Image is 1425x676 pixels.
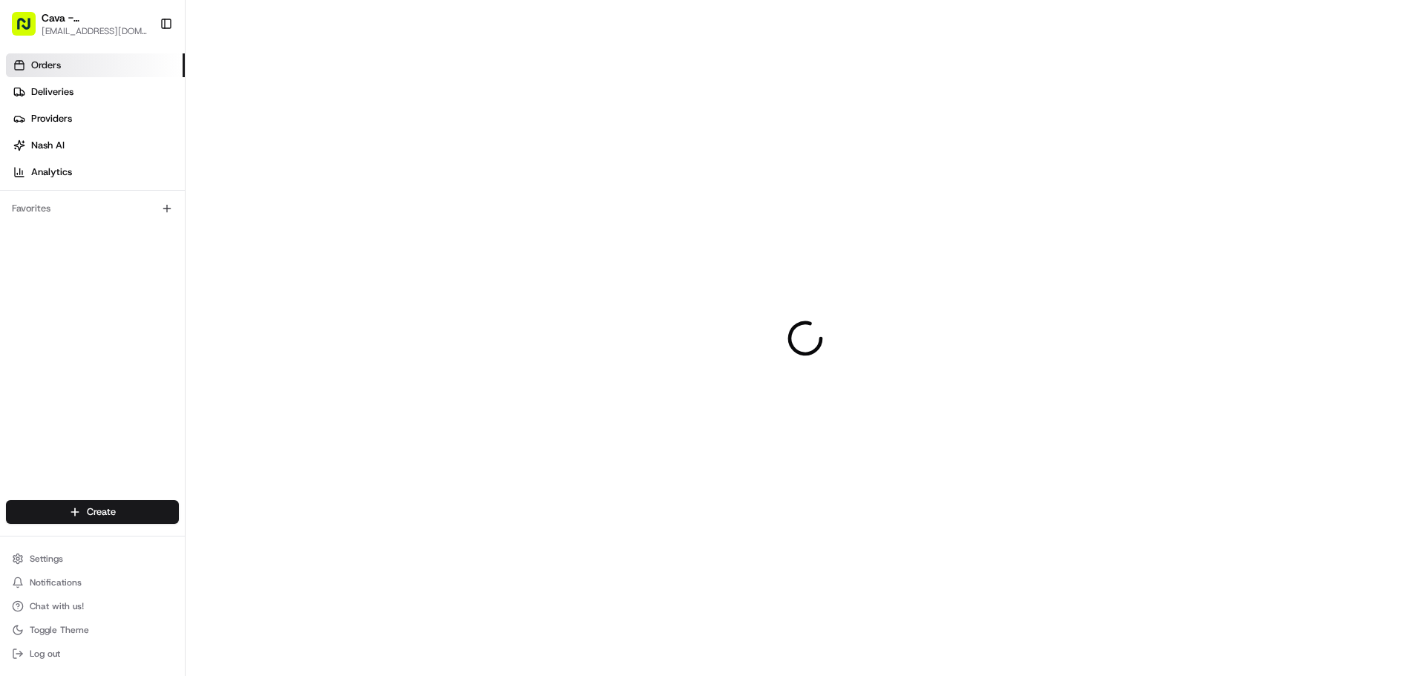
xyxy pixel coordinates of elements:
span: Chat with us! [30,600,84,612]
span: Create [87,505,116,519]
button: Cava - [GEOGRAPHIC_DATA] [42,10,148,25]
a: Nash AI [6,134,185,157]
span: Nash AI [31,139,65,152]
button: Chat with us! [6,596,179,617]
button: Toggle Theme [6,620,179,640]
a: Providers [6,107,185,131]
button: Notifications [6,572,179,593]
span: Providers [31,112,72,125]
span: Settings [30,553,63,565]
a: Orders [6,53,185,77]
button: Log out [6,643,179,664]
span: Log out [30,648,60,660]
a: Deliveries [6,80,185,104]
span: Pylon [148,82,180,93]
button: Cava - [GEOGRAPHIC_DATA][EMAIL_ADDRESS][DOMAIN_NAME] [6,6,154,42]
span: Analytics [31,165,72,179]
a: Powered byPylon [105,81,180,93]
button: Create [6,500,179,524]
button: [EMAIL_ADDRESS][DOMAIN_NAME] [42,25,148,37]
div: Favorites [6,197,179,220]
button: Settings [6,548,179,569]
a: Analytics [6,160,185,184]
span: Deliveries [31,85,73,99]
span: Orders [31,59,61,72]
span: Notifications [30,577,82,588]
span: Toggle Theme [30,624,89,636]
